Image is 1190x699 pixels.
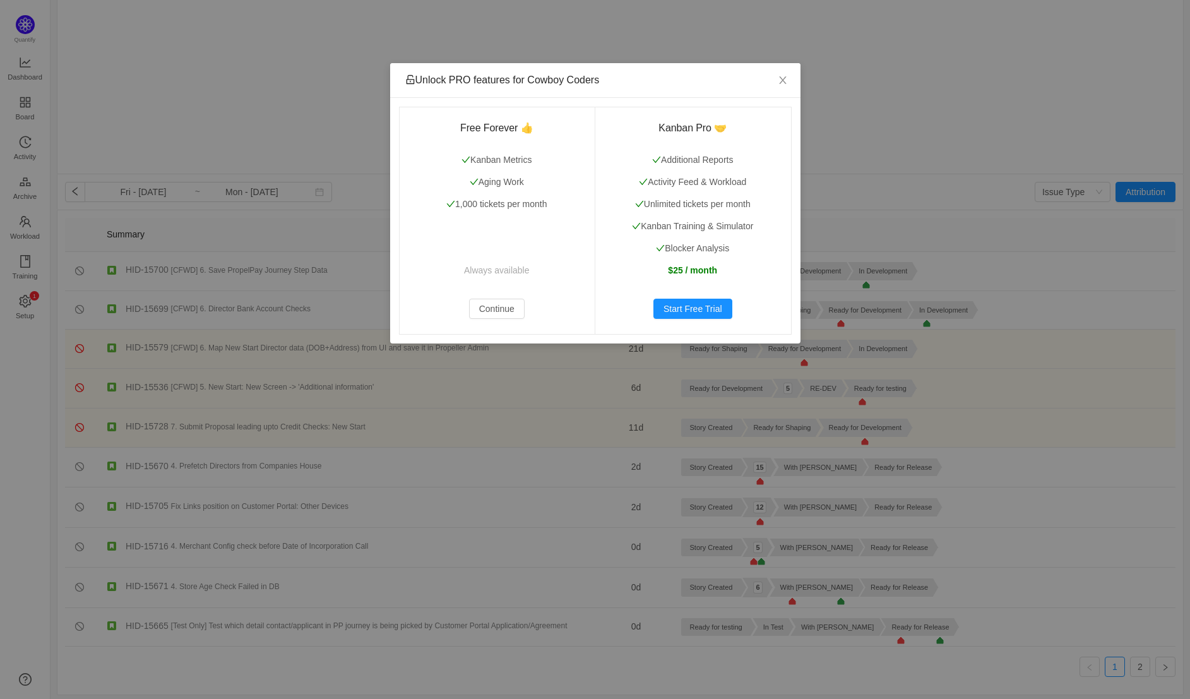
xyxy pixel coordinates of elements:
i: icon: check [446,200,455,208]
i: icon: check [639,177,648,186]
p: Additional Reports [610,153,776,167]
button: Continue [469,299,525,319]
button: Start Free Trial [653,299,732,319]
p: Always available [414,264,580,277]
i: icon: check [652,155,661,164]
span: Unlock PRO features for Cowboy Coders [405,75,600,85]
i: icon: check [470,177,479,186]
i: icon: check [461,155,470,164]
h3: Kanban Pro 🤝 [610,122,776,134]
button: Close [765,63,800,99]
i: icon: unlock [405,75,415,85]
span: 1,000 tickets per month [446,199,547,209]
i: icon: check [632,222,641,230]
i: icon: check [635,200,644,208]
h3: Free Forever 👍 [414,122,580,134]
p: Activity Feed & Workload [610,176,776,189]
p: Blocker Analysis [610,242,776,255]
p: Kanban Metrics [414,153,580,167]
p: Kanban Training & Simulator [610,220,776,233]
p: Aging Work [414,176,580,189]
i: icon: check [656,244,665,253]
i: icon: close [778,75,788,85]
p: Unlimited tickets per month [610,198,776,211]
strong: $25 / month [668,265,717,275]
